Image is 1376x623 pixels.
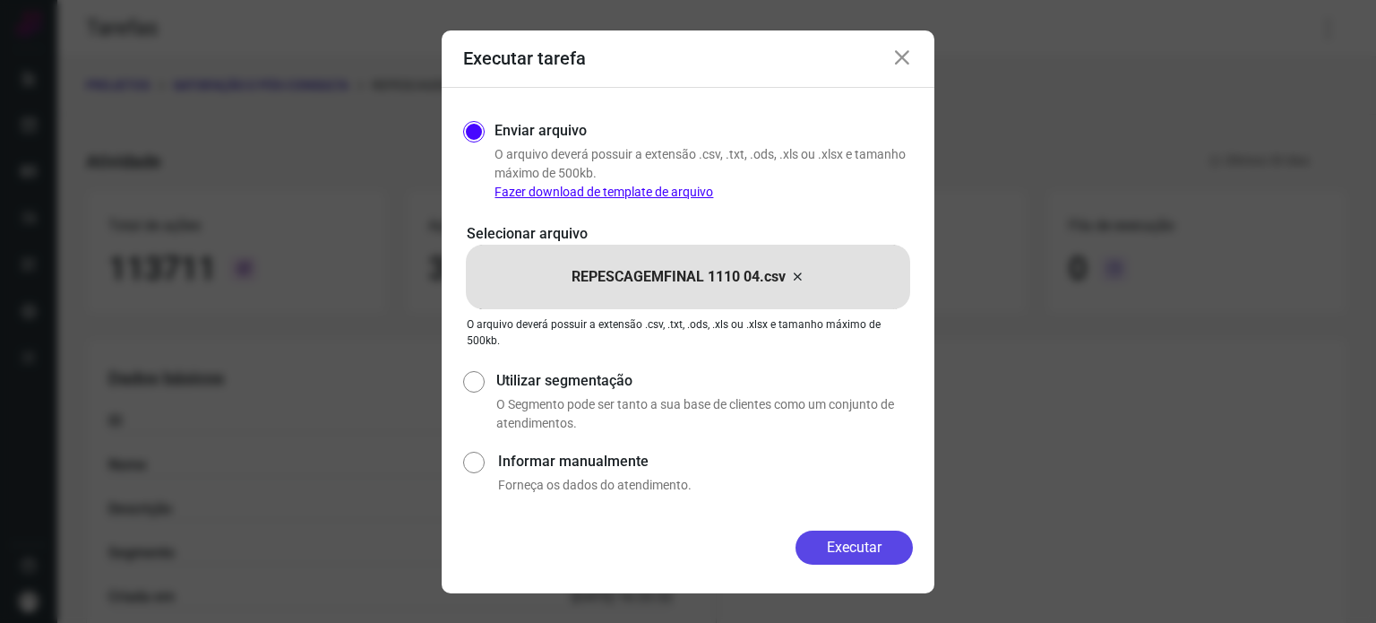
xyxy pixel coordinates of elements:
p: REPESCAGEMFINAL 1110 04.csv [572,266,786,288]
label: Informar manualmente [498,451,913,472]
h3: Executar tarefa [463,48,586,69]
a: Fazer download de template de arquivo [494,185,713,199]
label: Enviar arquivo [494,120,587,142]
p: O Segmento pode ser tanto a sua base de clientes como um conjunto de atendimentos. [496,395,913,433]
p: O arquivo deverá possuir a extensão .csv, .txt, .ods, .xls ou .xlsx e tamanho máximo de 500kb. [494,145,913,202]
p: O arquivo deverá possuir a extensão .csv, .txt, .ods, .xls ou .xlsx e tamanho máximo de 500kb. [467,316,909,349]
label: Utilizar segmentação [496,370,913,392]
p: Forneça os dados do atendimento. [498,476,913,495]
button: Executar [795,531,913,565]
p: Selecionar arquivo [467,223,909,245]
